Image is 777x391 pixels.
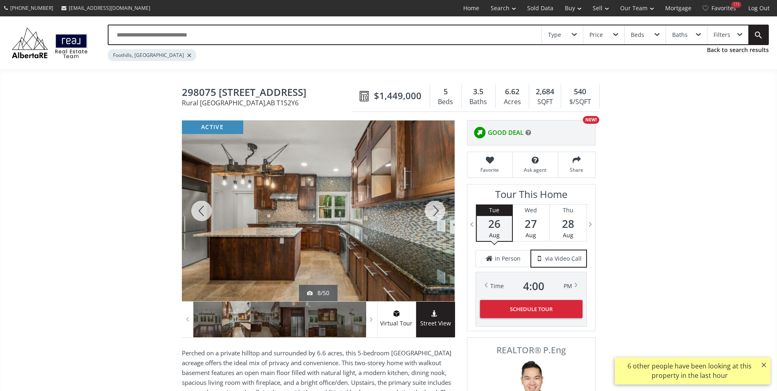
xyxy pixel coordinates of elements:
[476,189,587,204] h3: Tour This Home
[471,166,508,173] span: Favorite
[550,218,587,230] span: 28
[583,116,599,124] div: NEW!
[476,346,586,355] span: REALTOR® P.Eng
[392,310,401,317] img: virtual tour icon
[108,49,196,61] div: Foothills, [GEOGRAPHIC_DATA]
[477,205,512,216] div: Tue
[672,32,688,38] div: Baths
[536,86,554,97] span: 2,684
[565,86,595,97] div: 540
[69,5,150,11] span: [EMAIL_ADDRESS][DOMAIN_NAME]
[565,96,595,108] div: $/SQFT
[545,255,582,263] span: via Video Call
[500,96,525,108] div: Acres
[489,231,500,239] span: Aug
[517,166,554,173] span: Ask agent
[495,255,521,263] span: in Person
[488,128,523,137] span: GOOD DEAL
[477,218,512,230] span: 26
[500,86,525,97] div: 6.62
[533,96,557,108] div: SQFT
[707,46,769,54] a: Back to search results
[416,319,455,328] span: Street View
[377,302,416,337] a: virtual tour iconVirtual Tour
[757,357,770,372] button: ×
[513,205,549,216] div: Wed
[526,231,536,239] span: Aug
[480,300,582,318] button: Schedule Tour
[182,87,356,100] span: 298075 218 Street West #200
[57,0,154,16] a: [EMAIL_ADDRESS][DOMAIN_NAME]
[182,100,356,106] span: Rural [GEOGRAPHIC_DATA] , AB T1S2Y6
[466,96,491,108] div: Baths
[434,86,457,97] div: 5
[513,218,549,230] span: 27
[182,120,455,301] div: 298075 218 Street West #200 Rural Foothills County, AB T1S2Y6 - Photo 9 of 50
[523,280,544,292] span: 4 : 00
[562,166,591,173] span: Share
[619,361,760,380] div: 6 other people have been looking at this property in the last hour
[307,289,329,297] div: 8/50
[731,2,741,8] div: 173
[550,205,587,216] div: Thu
[466,86,491,97] div: 3.5
[714,32,730,38] div: Filters
[8,25,91,60] img: Logo
[374,89,421,102] span: $1,449,000
[589,32,603,38] div: Price
[563,231,573,239] span: Aug
[471,125,488,141] img: rating icon
[377,319,416,328] span: Virtual Tour
[434,96,457,108] div: Beds
[548,32,561,38] div: Type
[182,120,243,134] div: active
[631,32,644,38] div: Beds
[490,280,572,292] div: Time PM
[10,5,53,11] span: [PHONE_NUMBER]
